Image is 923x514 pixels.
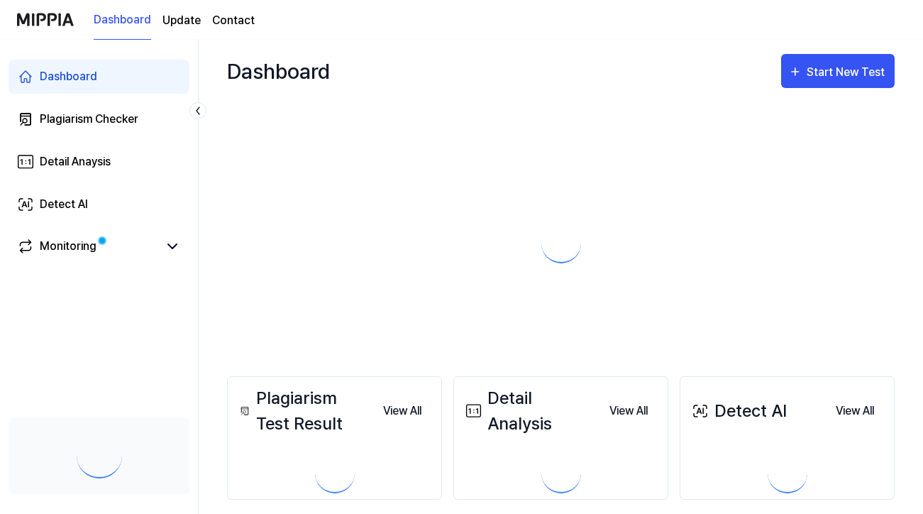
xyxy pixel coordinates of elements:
div: Start New Test [807,63,888,82]
div: Detect AI [40,196,88,213]
a: Contact [212,12,255,29]
div: Dashboard [40,68,97,85]
div: Dashboard [227,54,330,88]
a: View All [372,396,433,425]
button: View All [598,397,659,425]
a: Detect AI [9,187,189,222]
button: View All [824,397,885,425]
a: View All [824,396,885,425]
div: Detail Analysis [463,385,598,437]
button: Start New Test [781,54,895,88]
button: View All [372,397,433,425]
a: Monitoring [17,238,158,255]
a: Update [162,12,201,29]
a: Dashboard [94,1,151,40]
a: Detail Anaysis [9,145,189,179]
div: Plagiarism Checker [40,111,138,128]
div: Plagiarism Test Result [236,385,372,437]
div: Detail Anaysis [40,153,111,170]
div: Monitoring [40,238,96,255]
div: Detect AI [689,398,787,424]
a: Dashboard [9,60,189,94]
a: Plagiarism Checker [9,102,189,136]
a: View All [598,396,659,425]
